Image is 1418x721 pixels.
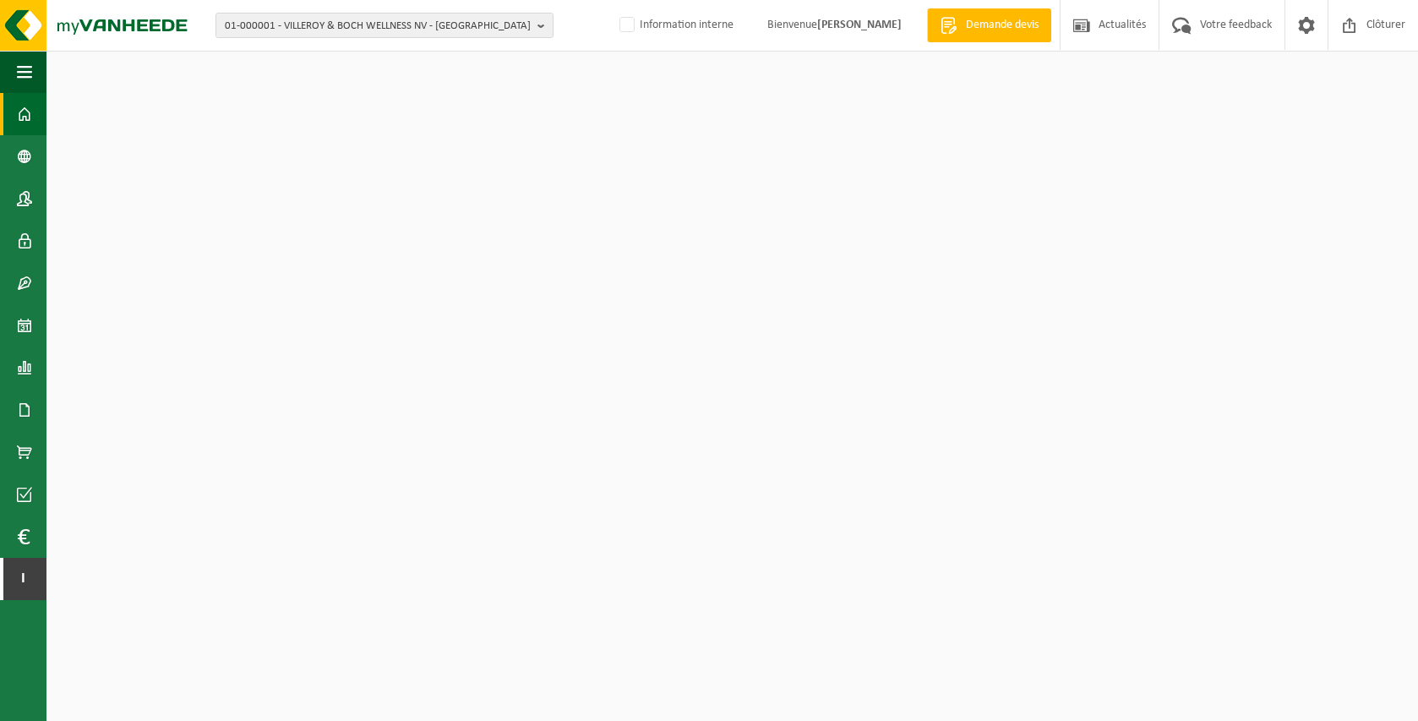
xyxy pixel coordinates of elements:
[17,558,30,600] span: I
[817,19,902,31] strong: [PERSON_NAME]
[616,13,734,38] label: Information interne
[215,13,554,38] button: 01-000001 - VILLEROY & BOCH WELLNESS NV - [GEOGRAPHIC_DATA]
[927,8,1051,42] a: Demande devis
[225,14,531,39] span: 01-000001 - VILLEROY & BOCH WELLNESS NV - [GEOGRAPHIC_DATA]
[962,17,1043,34] span: Demande devis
